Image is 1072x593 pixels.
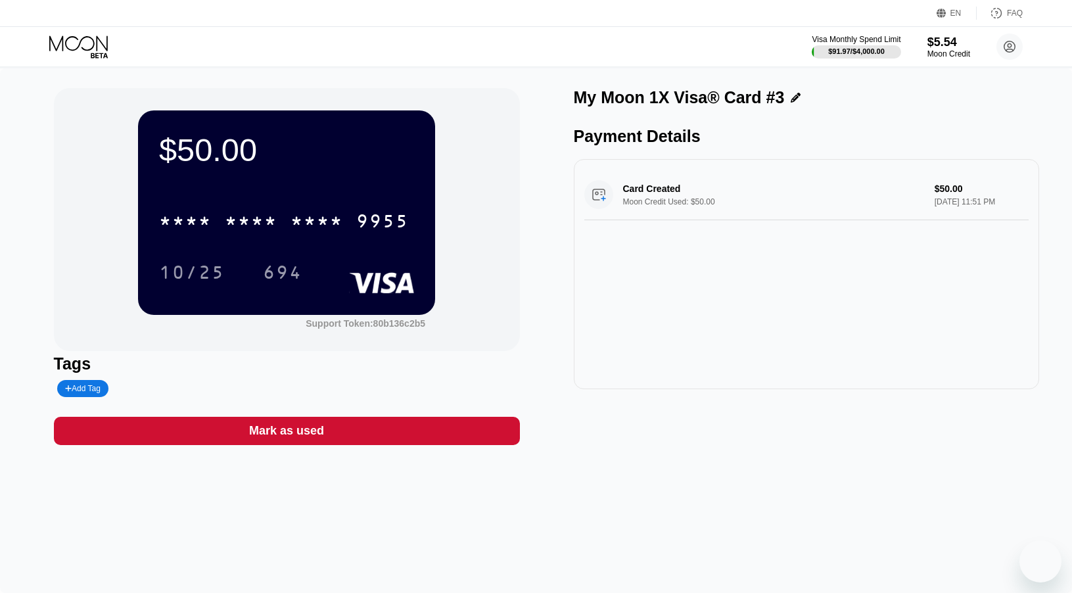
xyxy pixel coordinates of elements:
div: 10/25 [149,256,235,289]
div: $91.97 / $4,000.00 [828,47,885,55]
div: FAQ [977,7,1023,20]
div: Visa Monthly Spend Limit$91.97/$4,000.00 [812,35,900,59]
div: 9955 [356,212,409,233]
div: $5.54 [927,36,970,49]
iframe: Button to launch messaging window [1019,540,1061,582]
div: 694 [263,264,302,285]
div: Support Token:80b136c2b5 [306,318,425,329]
div: EN [950,9,962,18]
div: Visa Monthly Spend Limit [812,35,900,44]
div: 694 [253,256,312,289]
div: Payment Details [574,127,1040,146]
div: FAQ [1007,9,1023,18]
div: 10/25 [159,264,225,285]
div: EN [937,7,977,20]
div: Support Token: 80b136c2b5 [306,318,425,329]
div: Add Tag [65,384,101,393]
div: Add Tag [57,380,108,397]
div: Mark as used [249,423,324,439]
div: Moon Credit [927,49,970,59]
div: $5.54Moon Credit [927,36,970,59]
div: My Moon 1X Visa® Card #3 [574,88,785,107]
div: Mark as used [54,417,520,445]
div: $50.00 [159,131,414,168]
div: Tags [54,354,520,373]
